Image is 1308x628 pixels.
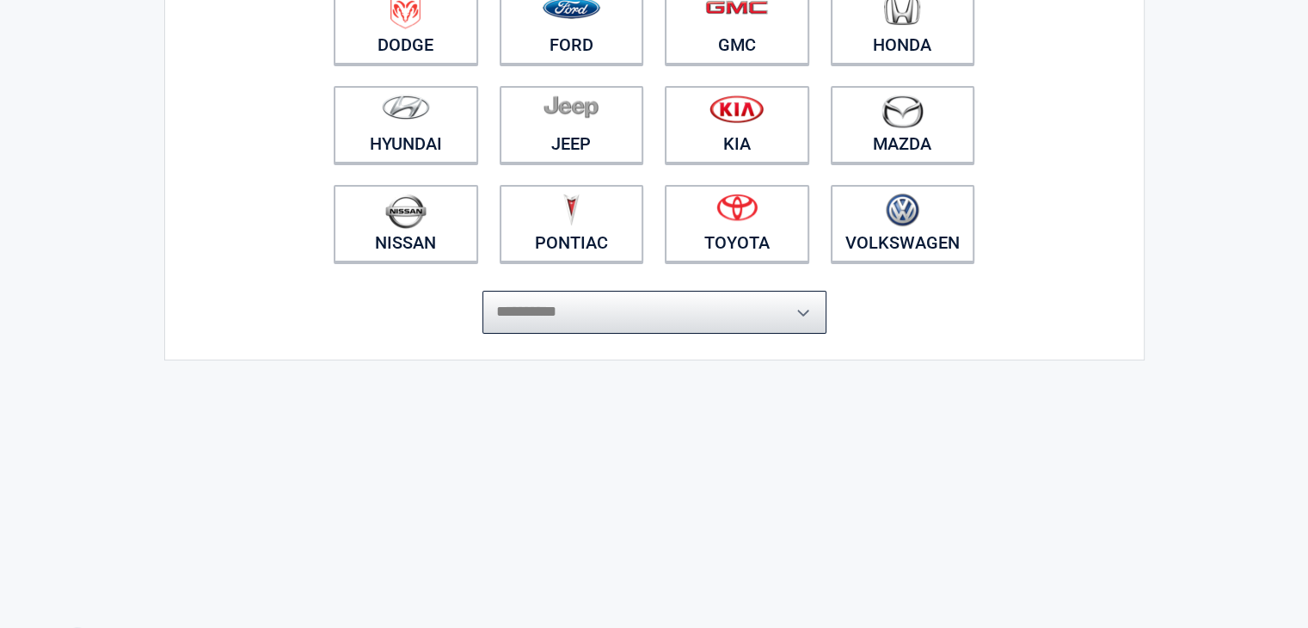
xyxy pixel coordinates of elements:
a: Hyundai [334,86,478,163]
img: nissan [385,194,427,229]
a: Jeep [500,86,644,163]
img: kia [709,95,764,123]
img: volkswagen [886,194,919,227]
img: hyundai [382,95,430,120]
a: Pontiac [500,185,644,262]
a: Nissan [334,185,478,262]
img: pontiac [562,194,580,226]
a: Volkswagen [831,185,975,262]
a: Kia [665,86,809,163]
img: toyota [716,194,758,221]
a: Toyota [665,185,809,262]
a: Mazda [831,86,975,163]
img: jeep [543,95,599,119]
img: mazda [881,95,924,128]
